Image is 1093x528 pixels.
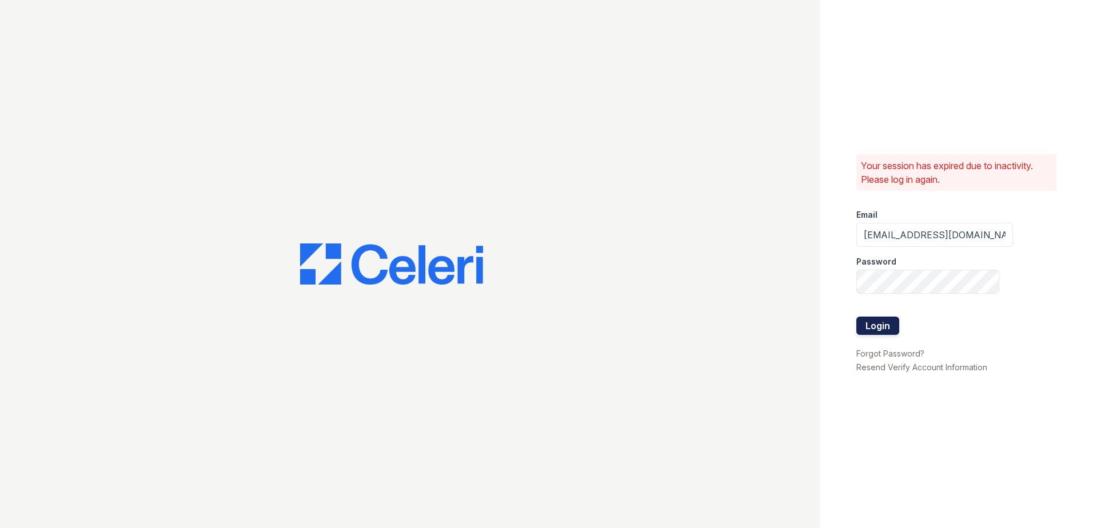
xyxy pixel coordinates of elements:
[856,349,924,358] a: Forgot Password?
[300,243,483,285] img: CE_Logo_Blue-a8612792a0a2168367f1c8372b55b34899dd931a85d93a1a3d3e32e68fde9ad4.png
[856,209,877,221] label: Email
[856,362,987,372] a: Resend Verify Account Information
[856,256,896,267] label: Password
[861,159,1052,186] p: Your session has expired due to inactivity. Please log in again.
[856,317,899,335] button: Login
